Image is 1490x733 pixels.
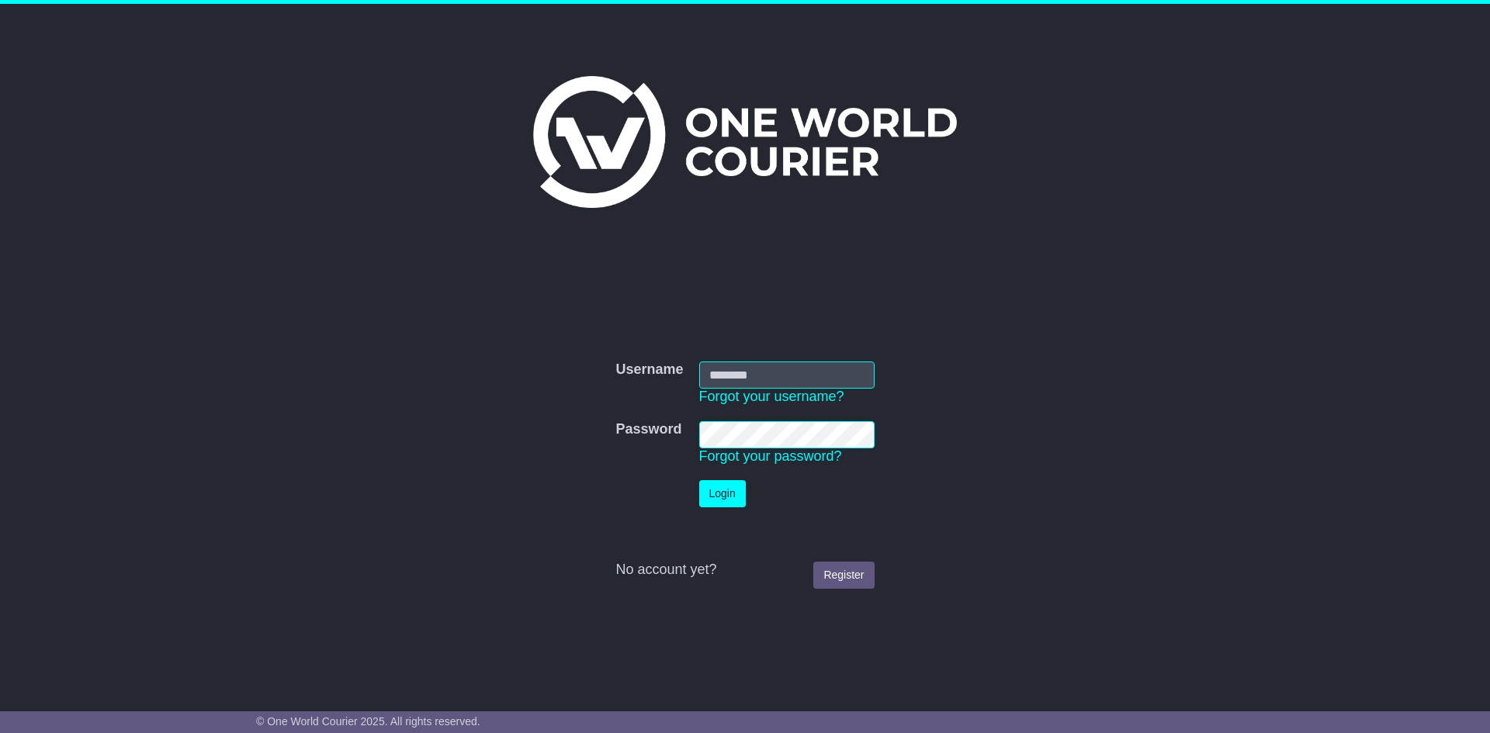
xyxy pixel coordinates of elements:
a: Forgot your username? [699,389,844,404]
a: Register [813,562,874,589]
a: Forgot your password? [699,448,842,464]
div: No account yet? [615,562,874,579]
span: © One World Courier 2025. All rights reserved. [256,715,480,728]
label: Username [615,361,683,379]
button: Login [699,480,746,507]
label: Password [615,421,681,438]
img: One World [533,76,957,208]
